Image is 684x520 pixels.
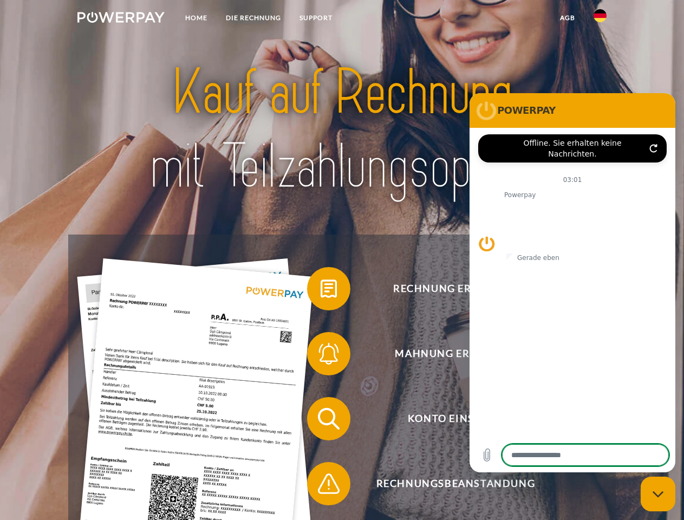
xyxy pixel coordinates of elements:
iframe: Messaging-Fenster [470,93,675,472]
a: Home [176,8,217,28]
button: Konto einsehen [307,397,589,440]
button: Rechnung erhalten? [307,267,589,310]
span: Rechnung erhalten? [323,267,588,310]
img: qb_bell.svg [315,340,342,367]
img: qb_bill.svg [315,275,342,302]
img: logo-powerpay-white.svg [77,12,165,23]
a: SUPPORT [290,8,342,28]
span: Mahnung erhalten? [323,332,588,375]
img: qb_warning.svg [315,470,342,497]
button: Rechnungsbeanstandung [307,462,589,505]
span: Konto einsehen [323,397,588,440]
button: Mahnung erhalten? [307,332,589,375]
a: agb [551,8,584,28]
img: qb_search.svg [315,405,342,432]
a: DIE RECHNUNG [217,8,290,28]
img: title-powerpay_de.svg [103,52,581,207]
span: Rechnungsbeanstandung [323,462,588,505]
img: de [594,9,607,22]
iframe: Schaltfläche zum Öffnen des Messaging-Fensters; Konversation läuft [641,477,675,511]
